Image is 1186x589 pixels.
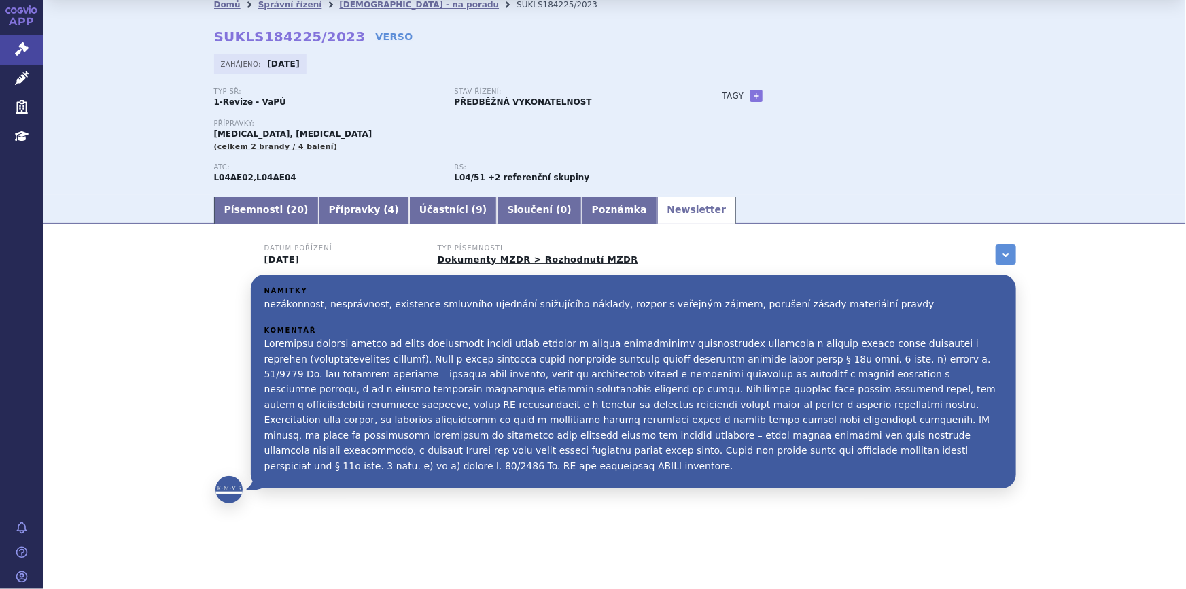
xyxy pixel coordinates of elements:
a: Účastníci (9) [409,197,497,224]
strong: 1-Revize - VaPÚ [214,97,286,107]
p: [DATE] [264,254,421,265]
a: Přípravky (4) [319,197,409,224]
span: 0 [561,204,568,215]
span: 9 [476,204,483,215]
strong: +2 referenční skupiny [488,173,589,182]
strong: PONESIMOD [256,173,296,182]
p: Typ SŘ: [214,88,441,96]
a: Newsletter [657,197,737,224]
p: Loremipsu dolorsi ametco ad elits doeiusmodt incidi utlab etdolor m aliqua enimadminimv quisnostr... [264,336,1002,473]
strong: [DATE] [267,59,300,69]
span: 4 [388,204,395,215]
a: + [750,90,763,102]
span: [MEDICAL_DATA], [MEDICAL_DATA] [214,129,372,139]
h3: Typ písemnosti [438,244,638,252]
h3: Komentář [264,326,1002,335]
a: Dokumenty MZDR > Rozhodnutí MZDR [438,254,638,265]
p: Přípravky: [214,120,695,128]
span: Zahájeno: [221,58,264,69]
a: Poznámka [582,197,657,224]
strong: PŘEDBĚŽNÁ VYKONATELNOST [455,97,592,107]
p: ATC: [214,163,441,171]
a: VERSO [375,30,413,44]
div: , [214,163,455,184]
a: zobrazit vše [996,244,1016,265]
h3: Námitky [264,287,1002,295]
p: RS: [455,163,682,171]
strong: ozanimod [455,173,485,182]
a: Sloučení (0) [497,197,581,224]
p: Stav řízení: [455,88,682,96]
span: 20 [291,204,304,215]
a: Písemnosti (20) [214,197,319,224]
strong: OZANIMOD [214,173,254,182]
h3: Datum pořízení [264,244,421,252]
span: (celkem 2 brandy / 4 balení) [214,142,338,151]
h3: Tagy [722,88,744,104]
p: nezákonnost, nesprávnost, existence smluvního ujednání snižujícího náklady, rozpor s veřejným záj... [264,297,1002,312]
strong: SUKLS184225/2023 [214,29,366,45]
